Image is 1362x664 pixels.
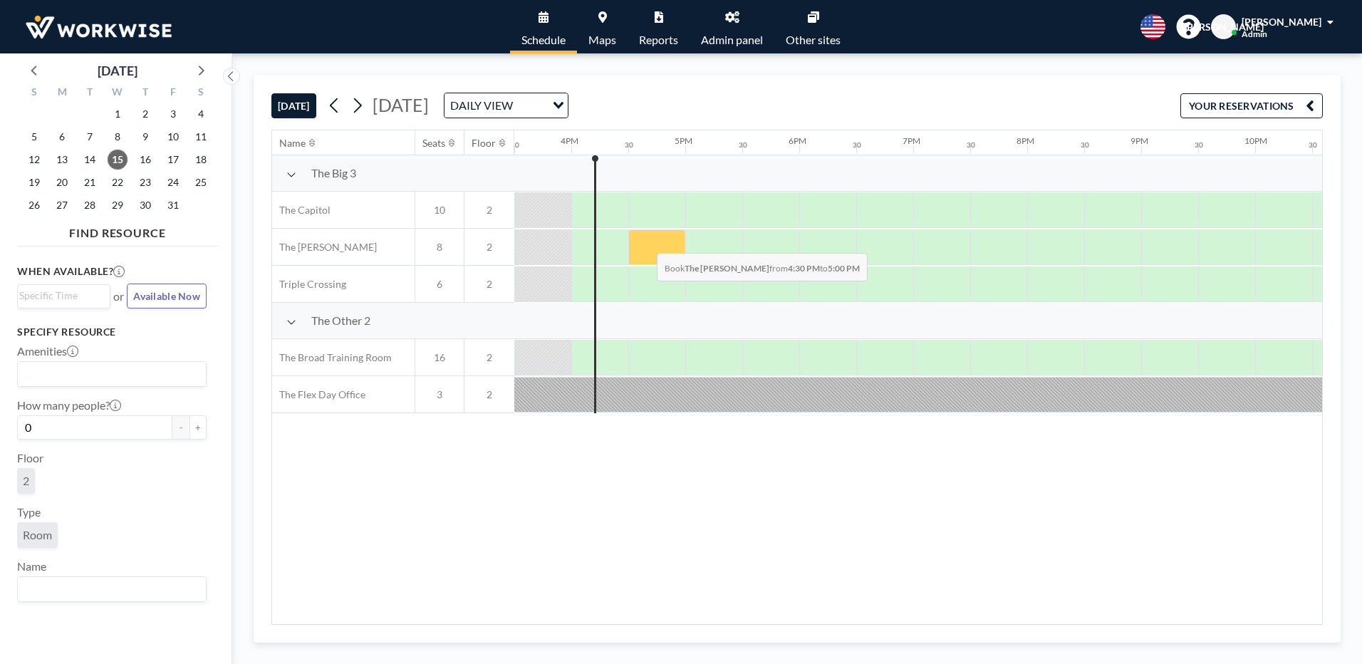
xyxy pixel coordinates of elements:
[80,150,100,170] span: Tuesday, October 14, 2025
[561,135,578,146] div: 4PM
[1242,16,1321,28] span: [PERSON_NAME]
[272,351,392,364] span: The Broad Training Room
[108,150,128,170] span: Wednesday, October 15, 2025
[447,96,516,115] span: DAILY VIEW
[415,388,464,401] span: 3
[23,474,29,487] span: 2
[1180,93,1323,118] button: YOUR RESERVATIONS
[422,137,445,150] div: Seats
[191,172,211,192] span: Saturday, October 25, 2025
[108,172,128,192] span: Wednesday, October 22, 2025
[98,61,137,81] div: [DATE]
[163,172,183,192] span: Friday, October 24, 2025
[1244,135,1267,146] div: 10PM
[464,351,514,364] span: 2
[163,195,183,215] span: Friday, October 31, 2025
[163,150,183,170] span: Friday, October 17, 2025
[113,289,124,304] span: or
[464,388,514,401] span: 2
[76,84,104,103] div: T
[464,241,514,254] span: 2
[17,398,121,413] label: How many people?
[24,127,44,147] span: Sunday, October 5, 2025
[521,34,566,46] span: Schedule
[789,135,806,146] div: 6PM
[701,34,763,46] span: Admin panel
[19,365,198,383] input: Search for option
[272,204,331,217] span: The Capitol
[639,34,678,46] span: Reports
[135,172,155,192] span: Thursday, October 23, 2025
[187,84,214,103] div: S
[135,150,155,170] span: Thursday, October 16, 2025
[1309,140,1317,150] div: 30
[18,285,110,306] div: Search for option
[828,263,860,274] b: 5:00 PM
[903,135,920,146] div: 7PM
[19,580,198,598] input: Search for option
[1017,135,1034,146] div: 8PM
[21,84,48,103] div: S
[17,344,78,358] label: Amenities
[311,166,356,180] span: The Big 3
[472,137,496,150] div: Floor
[1081,140,1089,150] div: 30
[104,84,132,103] div: W
[48,84,76,103] div: M
[23,13,175,41] img: organization-logo
[189,415,207,440] button: +
[135,104,155,124] span: Thursday, October 2, 2025
[464,278,514,291] span: 2
[19,288,102,304] input: Search for option
[52,172,72,192] span: Monday, October 20, 2025
[52,195,72,215] span: Monday, October 27, 2025
[788,263,820,274] b: 4:30 PM
[80,127,100,147] span: Tuesday, October 7, 2025
[511,140,519,150] div: 30
[191,127,211,147] span: Saturday, October 11, 2025
[108,104,128,124] span: Wednesday, October 1, 2025
[853,140,861,150] div: 30
[191,150,211,170] span: Saturday, October 18, 2025
[163,104,183,124] span: Friday, October 3, 2025
[675,135,692,146] div: 5PM
[272,278,346,291] span: Triple Crossing
[625,140,633,150] div: 30
[108,127,128,147] span: Wednesday, October 8, 2025
[108,195,128,215] span: Wednesday, October 29, 2025
[52,127,72,147] span: Monday, October 6, 2025
[80,172,100,192] span: Tuesday, October 21, 2025
[786,34,841,46] span: Other sites
[685,263,769,274] b: The [PERSON_NAME]
[445,93,568,118] div: Search for option
[24,150,44,170] span: Sunday, October 12, 2025
[415,351,464,364] span: 16
[517,96,544,115] input: Search for option
[135,127,155,147] span: Thursday, October 9, 2025
[17,220,218,240] h4: FIND RESOURCE
[17,326,207,338] h3: Specify resource
[739,140,747,150] div: 30
[127,284,207,308] button: Available Now
[1195,140,1203,150] div: 30
[172,415,189,440] button: -
[24,172,44,192] span: Sunday, October 19, 2025
[1242,28,1267,39] span: Admin
[588,34,616,46] span: Maps
[272,241,377,254] span: The [PERSON_NAME]
[24,195,44,215] span: Sunday, October 26, 2025
[135,195,155,215] span: Thursday, October 30, 2025
[52,150,72,170] span: Monday, October 13, 2025
[415,241,464,254] span: 8
[23,528,52,541] span: Room
[1130,135,1148,146] div: 9PM
[415,204,464,217] span: 10
[279,137,306,150] div: Name
[373,94,429,115] span: [DATE]
[133,290,200,302] span: Available Now
[17,451,43,465] label: Floor
[415,278,464,291] span: 6
[191,104,211,124] span: Saturday, October 4, 2025
[967,140,975,150] div: 30
[657,253,868,281] span: Book from to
